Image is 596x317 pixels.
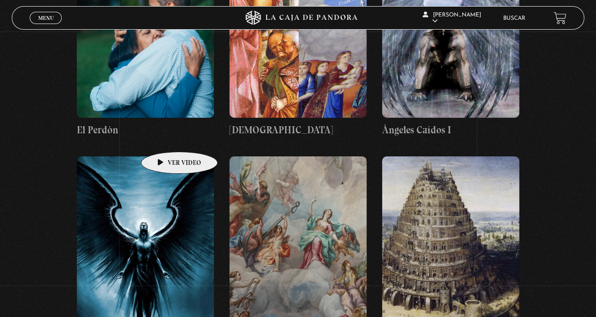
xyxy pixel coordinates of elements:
[554,12,566,24] a: View your shopping cart
[229,122,367,138] h4: [DEMOGRAPHIC_DATA]
[423,12,481,24] span: [PERSON_NAME]
[38,15,54,21] span: Menu
[77,122,214,138] h4: El Perdón
[382,122,519,138] h4: Ángeles Caídos I
[503,16,525,21] a: Buscar
[35,23,57,30] span: Cerrar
